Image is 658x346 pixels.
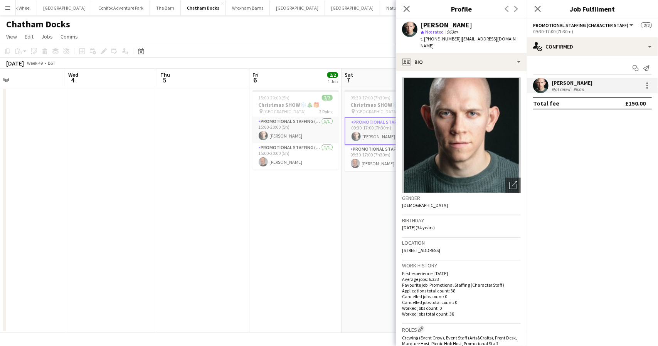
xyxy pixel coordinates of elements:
[425,29,444,35] span: Not rated
[533,29,652,34] div: 09:30-17:00 (7h30m)
[343,76,353,84] span: 7
[402,247,440,253] span: [STREET_ADDRESS]
[421,22,472,29] div: [PERSON_NAME]
[252,143,339,170] app-card-role: Promotional Staffing (Character Staff)1/115:00-20:00 (5h)[PERSON_NAME]
[328,79,338,84] div: 1 Job
[252,71,259,78] span: Fri
[345,71,353,78] span: Sat
[48,60,56,66] div: BST
[320,109,333,114] span: 2 Roles
[421,36,518,49] span: | [EMAIL_ADDRESS][DOMAIN_NAME]
[325,0,380,15] button: [GEOGRAPHIC_DATA]
[527,37,658,56] div: Confirmed
[402,217,521,224] h3: Birthday
[402,282,521,288] p: Favourite job: Promotional Staffing (Character Staff)
[380,0,454,15] button: Natural History Museum (NHM)
[402,299,521,305] p: Cancelled jobs total count: 0
[402,77,521,193] img: Crew avatar or photo
[41,33,53,40] span: Jobs
[22,32,37,42] a: Edit
[402,276,521,282] p: Average jobs: 6.333
[445,29,459,35] span: 963m
[6,59,24,67] div: [DATE]
[270,0,325,15] button: [GEOGRAPHIC_DATA]
[61,33,78,40] span: Comms
[552,79,592,86] div: [PERSON_NAME]
[252,101,339,108] h3: Christmas SHOW❄️🎄🎁
[402,294,521,299] p: Cancelled jobs count: 0
[625,99,646,107] div: £150.00
[402,305,521,311] p: Worked jobs count: 0
[25,33,34,40] span: Edit
[345,145,431,171] app-card-role: Promotional Staffing (Character Staff)1/109:30-17:00 (7h30m)[PERSON_NAME]
[6,18,70,30] h1: Chatham Docks
[396,53,527,71] div: Bio
[259,95,290,101] span: 15:00-20:00 (5h)
[572,86,586,92] div: 963m
[57,32,81,42] a: Comms
[345,90,431,171] app-job-card: 09:30-17:00 (7h30m)2/2Christmas SHOW❄️🎄🎁 [GEOGRAPHIC_DATA]2 RolesPromotional Staffing (Character ...
[402,311,521,317] p: Worked jobs total count: 38
[402,270,521,276] p: First experience: [DATE]
[402,325,521,333] h3: Roles
[322,95,333,101] span: 2/2
[345,101,431,108] h3: Christmas SHOW❄️🎄🎁
[3,32,20,42] a: View
[264,109,306,114] span: [GEOGRAPHIC_DATA]
[6,33,17,40] span: View
[252,117,339,143] app-card-role: Promotional Staffing (Character Staff)1/115:00-20:00 (5h)[PERSON_NAME]
[402,262,521,269] h3: Work history
[402,288,521,294] p: Applications total count: 38
[92,0,150,15] button: Conifox Adventure Park
[552,86,572,92] div: Not rated
[327,72,338,78] span: 2/2
[252,90,339,170] app-job-card: 15:00-20:00 (5h)2/2Christmas SHOW❄️🎄🎁 [GEOGRAPHIC_DATA]2 RolesPromotional Staffing (Character Sta...
[505,178,521,193] div: Open photos pop-in
[25,60,45,66] span: Week 49
[160,71,170,78] span: Thu
[641,22,652,28] span: 2/2
[181,0,226,15] button: Chatham Docks
[402,239,521,246] h3: Location
[533,99,559,107] div: Total fee
[351,95,391,101] span: 09:30-17:00 (7h30m)
[38,32,56,42] a: Jobs
[402,195,521,202] h3: Gender
[527,4,658,14] h3: Job Fulfilment
[402,225,435,230] span: [DATE] (34 years)
[533,22,628,28] span: Promotional Staffing (Character Staff)
[251,76,259,84] span: 6
[159,76,170,84] span: 5
[421,36,461,42] span: t. [PHONE_NUMBER]
[396,4,527,14] h3: Profile
[68,71,78,78] span: Wed
[150,0,181,15] button: The Barn
[226,0,270,15] button: Wroxham Barns
[533,22,634,28] button: Promotional Staffing (Character Staff)
[402,202,448,208] span: [DEMOGRAPHIC_DATA]
[356,109,398,114] span: [GEOGRAPHIC_DATA]
[37,0,92,15] button: [GEOGRAPHIC_DATA]
[67,76,78,84] span: 4
[345,117,431,145] app-card-role: Promotional Staffing (Character Staff)1/109:30-17:00 (7h30m)[PERSON_NAME]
